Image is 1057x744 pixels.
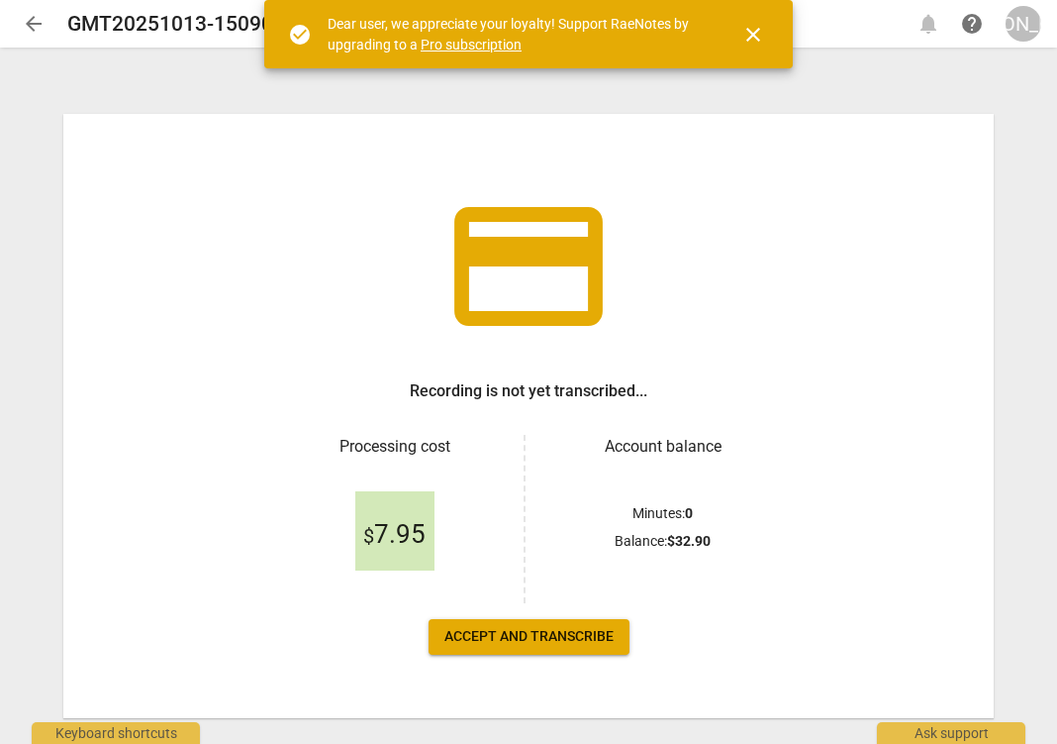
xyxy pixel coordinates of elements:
div: Ask support [877,722,1025,744]
h2: GMT20251013-150907_Recording [67,12,388,37]
span: check_circle [288,23,312,47]
h3: Processing cost [281,435,508,459]
a: Pro subscription [421,37,522,53]
h3: Account balance [549,435,776,459]
div: Keyboard shortcuts [32,722,200,744]
p: Balance : [615,531,711,552]
a: Help [954,6,990,42]
span: credit_card [439,177,618,356]
button: Close [729,11,777,58]
button: Accept and transcribe [429,619,629,655]
span: 7.95 [363,520,426,550]
span: $ [363,524,374,548]
p: Minutes : [632,503,693,524]
h3: Recording is not yet transcribed... [410,379,647,403]
span: close [741,23,765,47]
b: $ 32.90 [667,533,711,549]
span: help [960,12,984,36]
span: Accept and transcribe [444,627,614,647]
button: [PERSON_NAME] [1006,6,1041,42]
span: arrow_back [22,12,46,36]
div: Dear user, we appreciate your loyalty! Support RaeNotes by upgrading to a [328,14,706,54]
b: 0 [685,505,693,521]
